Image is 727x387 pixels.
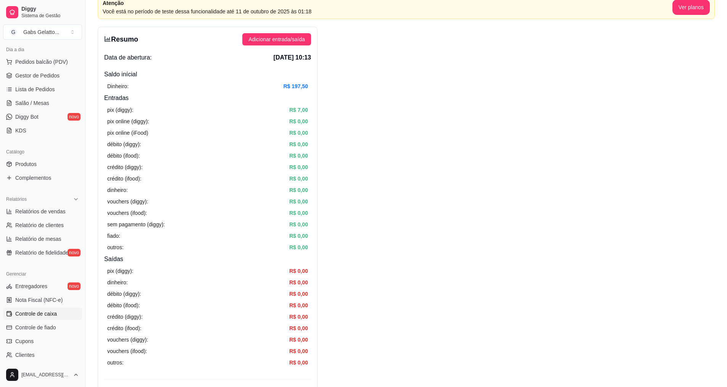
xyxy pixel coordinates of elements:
[289,243,308,252] article: R$ 0,00
[289,209,308,217] article: R$ 0,00
[289,290,308,298] article: R$ 0,00
[104,34,138,45] h3: Resumo
[15,282,47,290] span: Entregadores
[15,296,63,304] span: Nota Fiscal (NFC-e)
[107,267,133,275] article: pix (diggy):
[107,301,140,310] article: débito (ifood):
[3,205,82,218] a: Relatórios de vendas
[672,4,710,10] a: Ver planos
[3,321,82,334] a: Controle de fiado
[107,140,141,148] article: débito (diggy):
[3,146,82,158] div: Catálogo
[15,113,39,121] span: Diggy Bot
[21,372,70,378] span: [EMAIL_ADDRESS][DOMAIN_NAME]
[289,335,308,344] article: R$ 0,00
[107,117,149,126] article: pix online (diggy):
[107,358,124,367] article: outros:
[15,235,61,243] span: Relatório de mesas
[107,347,147,355] article: vouchers (ifood):
[21,6,79,13] span: Diggy
[15,221,64,229] span: Relatório de clientes
[21,13,79,19] span: Sistema de Gestão
[107,186,128,194] article: dinheiro:
[289,313,308,321] article: R$ 0,00
[107,324,141,332] article: crédito (ifood):
[107,278,128,287] article: dinheiro:
[3,124,82,137] a: KDS
[107,243,124,252] article: outros:
[289,301,308,310] article: R$ 0,00
[289,186,308,194] article: R$ 0,00
[289,358,308,367] article: R$ 0,00
[3,219,82,231] a: Relatório de clientes
[289,174,308,183] article: R$ 0,00
[3,349,82,361] a: Clientes
[289,278,308,287] article: R$ 0,00
[15,310,57,318] span: Controle de caixa
[3,24,82,40] button: Select a team
[289,129,308,137] article: R$ 0,00
[104,53,152,62] span: Data de abertura:
[3,280,82,292] a: Entregadoresnovo
[289,117,308,126] article: R$ 0,00
[3,3,82,21] a: DiggySistema de Gestão
[248,35,305,44] span: Adicionar entrada/saída
[3,111,82,123] a: Diggy Botnovo
[3,335,82,347] a: Cupons
[15,99,49,107] span: Salão / Mesas
[15,72,60,79] span: Gestor de Pedidos
[289,140,308,148] article: R$ 0,00
[104,70,311,79] h4: Saldo inícial
[3,56,82,68] button: Pedidos balcão (PDV)
[289,106,308,114] article: R$ 7,00
[15,127,26,134] span: KDS
[15,174,51,182] span: Complementos
[15,324,56,331] span: Controle de fiado
[15,58,68,66] span: Pedidos balcão (PDV)
[3,233,82,245] a: Relatório de mesas
[289,324,308,332] article: R$ 0,00
[15,160,37,168] span: Produtos
[107,290,141,298] article: débito (diggy):
[6,196,27,202] span: Relatórios
[107,209,147,217] article: vouchers (ifood):
[3,44,82,56] div: Dia a dia
[283,82,308,90] article: R$ 197,50
[107,313,143,321] article: crédito (diggy):
[289,220,308,229] article: R$ 0,00
[107,106,133,114] article: pix (diggy):
[23,28,59,36] div: Gabs Gelatto ...
[15,249,68,256] span: Relatório de fidelidade
[3,158,82,170] a: Produtos
[10,28,17,36] span: G
[289,232,308,240] article: R$ 0,00
[15,85,55,93] span: Lista de Pedidos
[107,163,143,171] article: crédito (diggy):
[242,33,311,45] button: Adicionar entrada/saída
[3,172,82,184] a: Complementos
[3,69,82,82] a: Gestor de Pedidos
[289,152,308,160] article: R$ 0,00
[107,82,129,90] article: Dinheiro:
[104,94,311,103] h4: Entradas
[3,294,82,306] a: Nota Fiscal (NFC-e)
[15,351,35,359] span: Clientes
[3,308,82,320] a: Controle de caixa
[104,255,311,264] h4: Saídas
[3,83,82,95] a: Lista de Pedidos
[15,208,66,215] span: Relatórios de vendas
[289,347,308,355] article: R$ 0,00
[107,335,148,344] article: vouchers (diggy):
[289,197,308,206] article: R$ 0,00
[107,197,148,206] article: vouchers (diggy):
[103,7,672,16] article: Você está no período de teste dessa funcionalidade até 11 de outubro de 2025 às 01:18
[3,97,82,109] a: Salão / Mesas
[107,174,141,183] article: crédito (ifood):
[107,220,165,229] article: sem pagamento (diggy):
[3,268,82,280] div: Gerenciar
[3,366,82,384] button: [EMAIL_ADDRESS][DOMAIN_NAME]
[289,163,308,171] article: R$ 0,00
[274,53,311,62] span: [DATE] 10:13
[15,337,34,345] span: Cupons
[289,267,308,275] article: R$ 0,00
